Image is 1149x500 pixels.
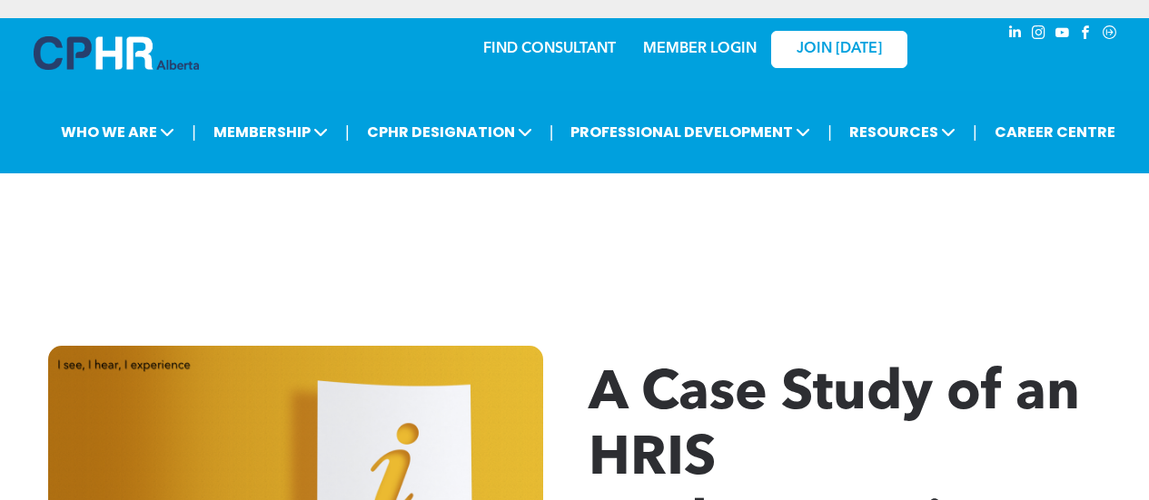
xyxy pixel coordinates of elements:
[55,115,180,149] span: WHO WE ARE
[827,113,832,151] li: |
[34,36,199,70] img: A blue and white logo for cp alberta
[643,42,757,56] a: MEMBER LOGIN
[208,115,333,149] span: MEMBERSHIP
[771,31,907,68] a: JOIN [DATE]
[362,115,538,149] span: CPHR DESIGNATION
[565,115,816,149] span: PROFESSIONAL DEVELOPMENT
[1100,23,1120,47] a: Social network
[1053,23,1073,47] a: youtube
[192,113,196,151] li: |
[973,113,977,151] li: |
[1005,23,1025,47] a: linkedin
[797,41,882,58] span: JOIN [DATE]
[550,113,554,151] li: |
[1029,23,1049,47] a: instagram
[844,115,961,149] span: RESOURCES
[989,115,1121,149] a: CAREER CENTRE
[483,42,616,56] a: FIND CONSULTANT
[345,113,350,151] li: |
[1076,23,1096,47] a: facebook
